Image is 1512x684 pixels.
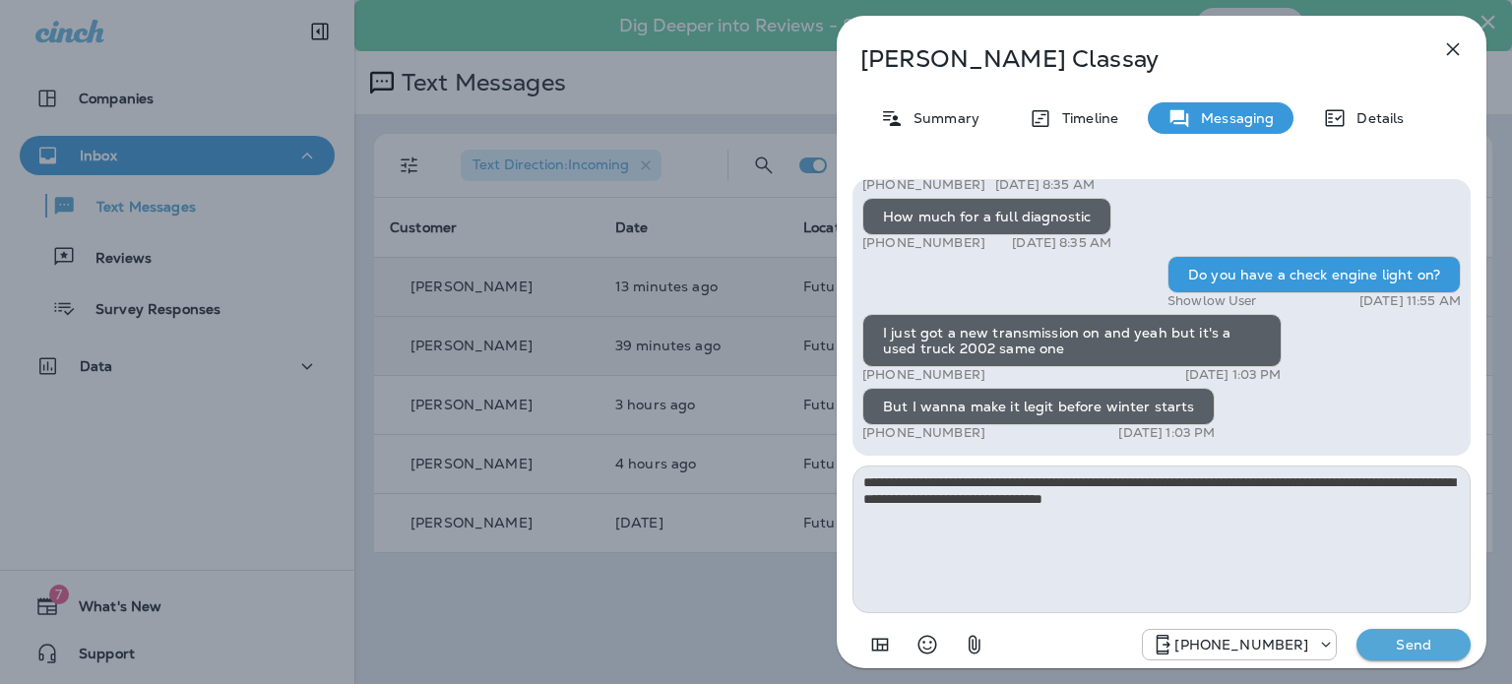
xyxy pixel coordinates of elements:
div: But I wanna make it legit before winter starts [862,388,1215,425]
div: How much for a full diagnostic [862,198,1111,235]
button: Send [1356,629,1471,660]
p: [PHONE_NUMBER] [862,235,985,251]
p: Messaging [1191,110,1274,126]
p: Send [1372,636,1455,653]
p: Timeline [1052,110,1118,126]
p: [PHONE_NUMBER] [862,367,985,383]
p: [PHONE_NUMBER] [862,177,985,193]
button: Add in a premade template [860,625,900,664]
p: [PHONE_NUMBER] [1174,637,1308,653]
div: +1 (928) 232-1970 [1143,633,1336,656]
p: Summary [904,110,979,126]
p: [DATE] 1:03 PM [1185,367,1282,383]
p: [PERSON_NAME] Classay [860,45,1398,73]
button: Select an emoji [908,625,947,664]
p: [DATE] 8:35 AM [995,177,1095,193]
div: Do you have a check engine light on? [1167,256,1461,293]
p: [DATE] 8:35 AM [1012,235,1111,251]
p: [DATE] 11:55 AM [1359,293,1461,309]
div: I just got a new transmission on and yeah but it's a used truck 2002 same one [862,314,1282,367]
p: Details [1347,110,1404,126]
p: [DATE] 1:03 PM [1118,425,1215,441]
p: Showlow User [1167,293,1257,309]
p: [PHONE_NUMBER] [862,425,985,441]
